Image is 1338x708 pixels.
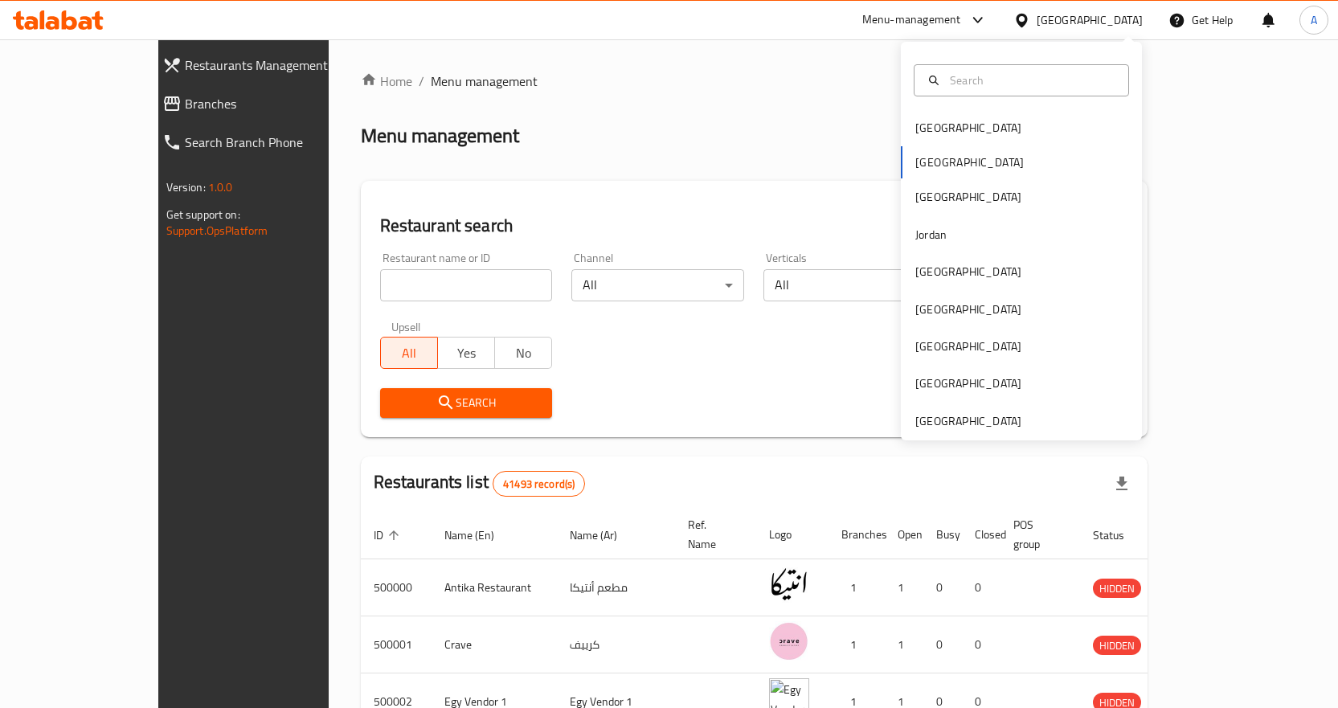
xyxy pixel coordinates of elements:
[915,374,1021,392] div: [GEOGRAPHIC_DATA]
[688,515,737,554] span: Ref. Name
[374,526,404,545] span: ID
[885,616,923,673] td: 1
[829,559,885,616] td: 1
[501,342,546,365] span: No
[885,510,923,559] th: Open
[923,510,962,559] th: Busy
[361,559,432,616] td: 500000
[166,220,268,241] a: Support.OpsPlatform
[185,133,369,152] span: Search Branch Phone
[1311,11,1317,29] span: A
[915,226,947,244] div: Jordan
[361,72,412,91] a: Home
[444,526,515,545] span: Name (En)
[962,616,1000,673] td: 0
[494,337,552,369] button: No
[208,177,233,198] span: 1.0.0
[380,214,1129,238] h2: Restaurant search
[432,559,557,616] td: Antika Restaurant
[391,321,421,332] label: Upsell
[829,616,885,673] td: 1
[185,94,369,113] span: Branches
[393,393,540,413] span: Search
[769,564,809,604] img: Antika Restaurant
[923,616,962,673] td: 0
[387,342,432,365] span: All
[380,269,553,301] input: Search for restaurant name or ID..
[431,72,538,91] span: Menu management
[756,510,829,559] th: Logo
[570,526,638,545] span: Name (Ar)
[419,72,424,91] li: /
[1103,464,1141,503] div: Export file
[1037,11,1143,29] div: [GEOGRAPHIC_DATA]
[885,559,923,616] td: 1
[915,338,1021,355] div: [GEOGRAPHIC_DATA]
[1093,636,1141,655] div: HIDDEN
[1093,526,1145,545] span: Status
[185,55,369,75] span: Restaurants Management
[437,337,495,369] button: Yes
[380,337,438,369] button: All
[557,559,675,616] td: مطعم أنتيكا
[862,10,961,30] div: Menu-management
[915,301,1021,318] div: [GEOGRAPHIC_DATA]
[962,510,1000,559] th: Closed
[166,204,240,225] span: Get support on:
[166,177,206,198] span: Version:
[1093,579,1141,598] span: HIDDEN
[915,412,1021,430] div: [GEOGRAPHIC_DATA]
[444,342,489,365] span: Yes
[432,616,557,673] td: Crave
[557,616,675,673] td: كرييف
[915,119,1021,137] div: [GEOGRAPHIC_DATA]
[1013,515,1061,554] span: POS group
[361,72,1148,91] nav: breadcrumb
[493,477,584,492] span: 41493 record(s)
[149,84,382,123] a: Branches
[1093,636,1141,655] span: HIDDEN
[149,123,382,162] a: Search Branch Phone
[1093,579,1141,598] div: HIDDEN
[943,72,1119,89] input: Search
[915,188,1021,206] div: [GEOGRAPHIC_DATA]
[361,616,432,673] td: 500001
[493,471,585,497] div: Total records count
[962,559,1000,616] td: 0
[769,621,809,661] img: Crave
[380,388,553,418] button: Search
[361,123,519,149] h2: Menu management
[829,510,885,559] th: Branches
[374,470,586,497] h2: Restaurants list
[915,263,1021,280] div: [GEOGRAPHIC_DATA]
[149,46,382,84] a: Restaurants Management
[763,269,936,301] div: All
[571,269,744,301] div: All
[923,559,962,616] td: 0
